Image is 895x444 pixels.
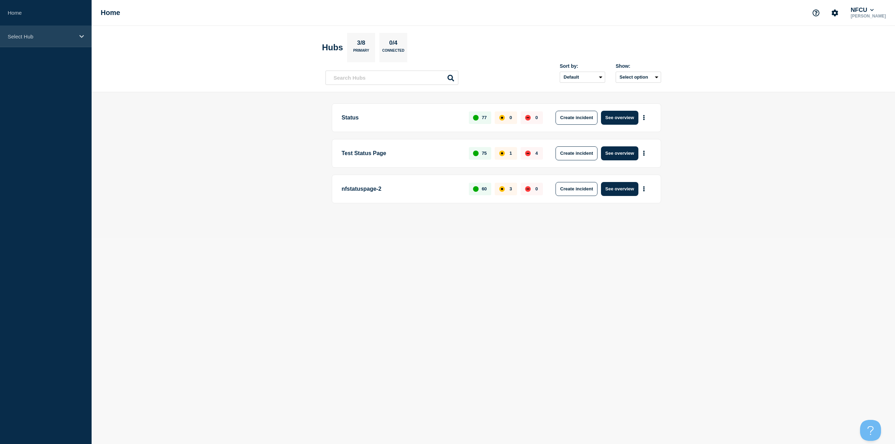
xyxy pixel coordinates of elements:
button: See overview [601,182,638,196]
p: Primary [353,49,369,56]
button: More actions [639,111,649,124]
p: Connected [382,49,404,56]
p: 1 [509,151,512,156]
p: Status [342,111,461,125]
div: down [525,115,531,121]
div: affected [499,151,505,156]
p: Select Hub [8,34,75,39]
div: down [525,186,531,192]
p: 3/8 [355,39,368,49]
p: Test Status Page [342,146,461,160]
button: See overview [601,111,638,125]
button: Create incident [556,146,597,160]
p: nfstatuspage-2 [342,182,461,196]
div: Show: [616,63,661,69]
button: Select option [616,72,661,83]
p: 4 [535,151,538,156]
h2: Hubs [322,43,343,52]
button: More actions [639,182,649,195]
p: 77 [482,115,487,120]
p: 0 [509,115,512,120]
button: More actions [639,147,649,160]
div: up [473,186,479,192]
button: Create incident [556,182,597,196]
div: affected [499,186,505,192]
button: Account settings [828,6,842,20]
p: 0 [535,115,538,120]
div: up [473,115,479,121]
div: Sort by: [560,63,605,69]
button: See overview [601,146,638,160]
p: 60 [482,186,487,191]
iframe: Help Scout Beacon - Open [860,420,881,441]
p: [PERSON_NAME] [849,14,887,19]
button: Create incident [556,111,597,125]
button: NFCU [849,7,875,14]
button: Support [809,6,823,20]
div: up [473,151,479,156]
div: down [525,151,531,156]
p: 0 [535,186,538,191]
h1: Home [101,9,120,17]
div: affected [499,115,505,121]
select: Sort by [560,72,605,83]
p: 0/4 [387,39,400,49]
p: 3 [509,186,512,191]
input: Search Hubs [325,71,458,85]
p: 75 [482,151,487,156]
